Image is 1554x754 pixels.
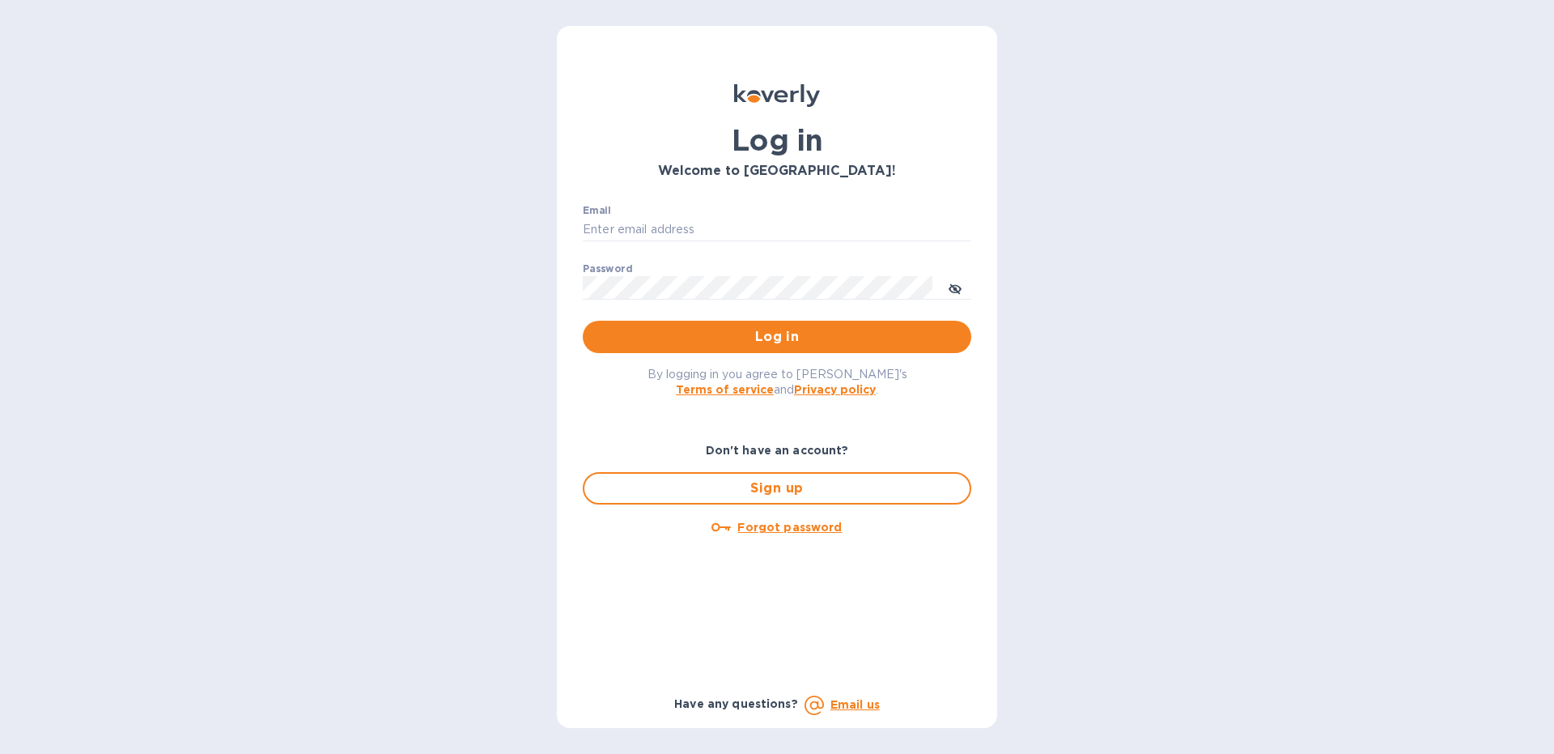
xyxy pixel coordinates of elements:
[674,697,798,710] b: Have any questions?
[583,164,971,179] h3: Welcome to [GEOGRAPHIC_DATA]!
[647,368,907,396] span: By logging in you agree to [PERSON_NAME]'s and .
[583,206,611,215] label: Email
[706,444,849,457] b: Don't have an account?
[583,472,971,505] button: Sign up
[830,698,880,711] a: Email us
[939,271,971,304] button: toggle password visibility
[583,123,971,157] h1: Log in
[597,479,957,498] span: Sign up
[583,218,971,242] input: Enter email address
[794,383,876,396] a: Privacy policy
[734,84,820,107] img: Koverly
[583,264,632,274] label: Password
[583,321,971,353] button: Log in
[737,521,842,534] u: Forgot password
[596,327,958,347] span: Log in
[676,383,774,396] a: Terms of service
